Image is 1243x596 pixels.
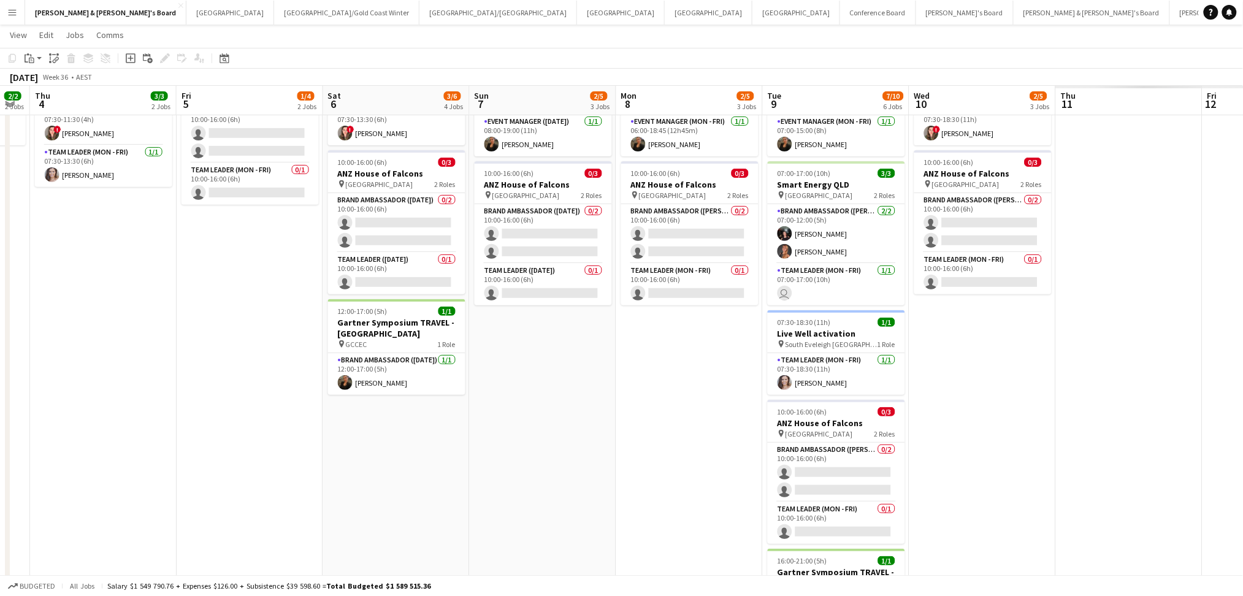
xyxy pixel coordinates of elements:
[61,27,89,43] a: Jobs
[66,29,84,40] span: Jobs
[107,581,430,590] div: Salary $1 549 790.76 + Expenses $126.00 + Subsistence $39 598.60 =
[5,27,32,43] a: View
[20,582,55,590] span: Budgeted
[25,1,186,25] button: [PERSON_NAME] & [PERSON_NAME]'s Board
[10,29,27,40] span: View
[67,581,97,590] span: All jobs
[186,1,274,25] button: [GEOGRAPHIC_DATA]
[6,579,57,593] button: Budgeted
[40,72,71,82] span: Week 36
[91,27,129,43] a: Comms
[752,1,840,25] button: [GEOGRAPHIC_DATA]
[10,71,38,83] div: [DATE]
[916,1,1014,25] button: [PERSON_NAME]'s Board
[1014,1,1170,25] button: [PERSON_NAME] & [PERSON_NAME]'s Board
[274,1,419,25] button: [GEOGRAPHIC_DATA]/Gold Coast Winter
[96,29,124,40] span: Comms
[419,1,577,25] button: [GEOGRAPHIC_DATA]/[GEOGRAPHIC_DATA]
[840,1,916,25] button: Conference Board
[39,29,53,40] span: Edit
[34,27,58,43] a: Edit
[326,581,430,590] span: Total Budgeted $1 589 515.36
[577,1,665,25] button: [GEOGRAPHIC_DATA]
[665,1,752,25] button: [GEOGRAPHIC_DATA]
[76,72,92,82] div: AEST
